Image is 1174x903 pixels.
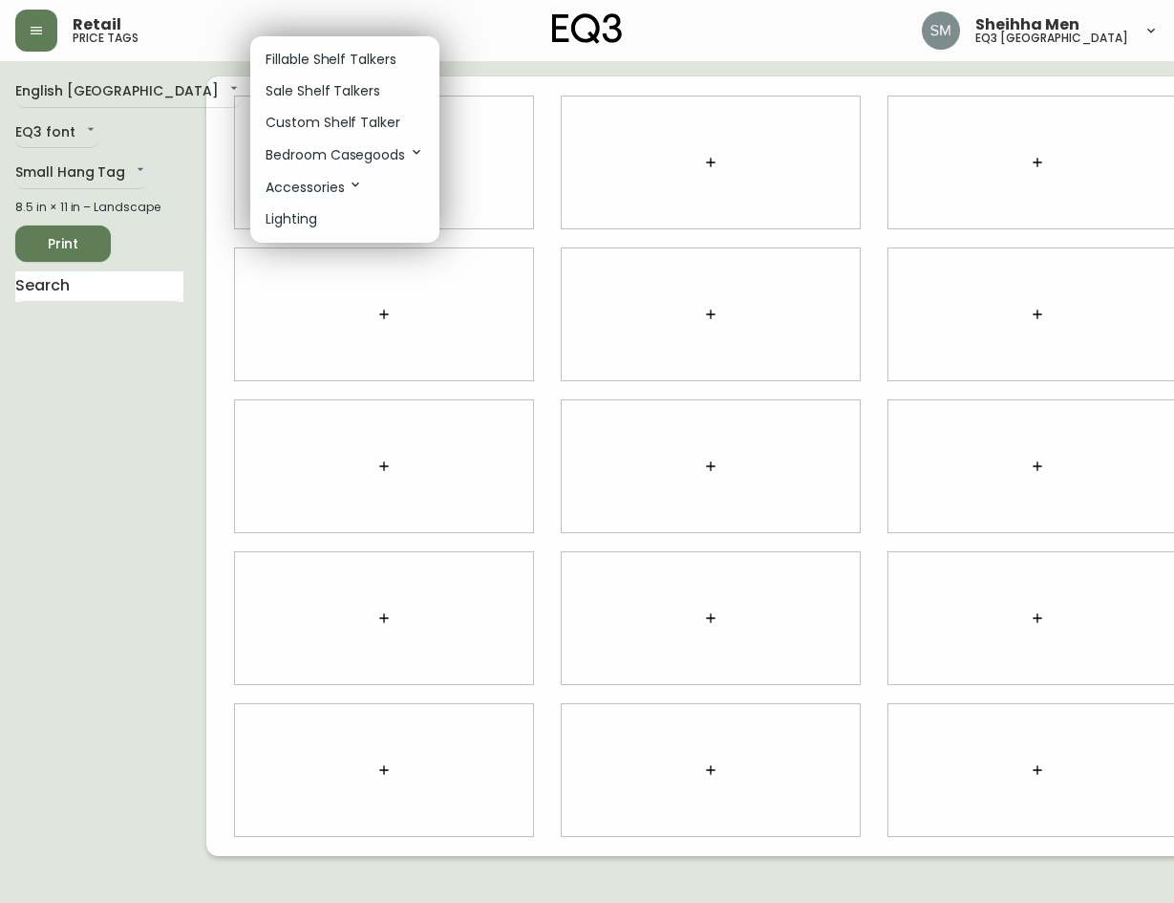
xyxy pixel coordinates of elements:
p: Accessories [266,177,363,198]
p: Bedroom Casegoods [266,144,424,165]
p: Custom Shelf Talker [266,113,400,133]
p: Lighting [266,209,317,229]
p: Sale Shelf Talkers [266,81,380,101]
p: Fillable Shelf Talkers [266,50,396,70]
